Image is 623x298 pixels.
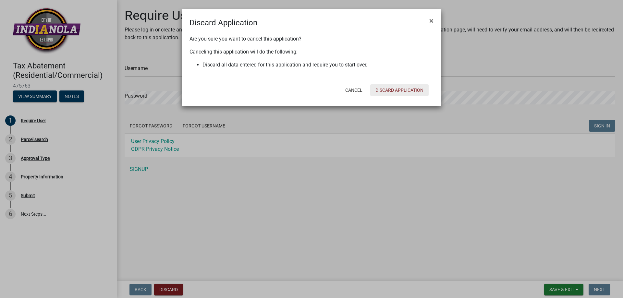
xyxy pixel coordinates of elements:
h4: Discard Application [189,17,257,29]
p: Canceling this application will do the following: [189,48,434,56]
p: Are you sure you want to cancel this application? [189,35,434,43]
button: Cancel [340,84,368,96]
li: Discard all data entered for this application and require you to start over. [202,61,434,69]
button: Discard Application [370,84,429,96]
button: Close [424,12,439,30]
span: × [429,16,434,25]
